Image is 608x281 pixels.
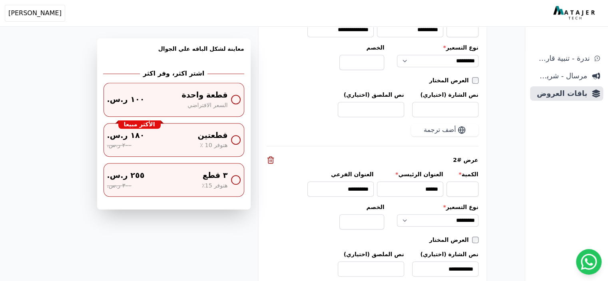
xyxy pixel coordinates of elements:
label: الكمية [447,170,478,178]
label: نص الملصق (اختياري) [338,91,404,99]
span: هتوفر 10 ٪ [200,141,227,150]
span: [PERSON_NAME] [8,8,62,18]
label: نص الشارة (اختياري) [412,250,478,258]
h3: معاينة لشكل الباقه علي الجوال [104,45,244,62]
h2: اشتر اكثر، وفر اكثر [143,69,204,78]
button: [PERSON_NAME] [5,5,65,22]
span: مرسال - شريط دعاية [533,70,587,82]
img: MatajerTech Logo [553,6,597,20]
label: العنوان الفرعي [307,170,374,178]
span: قطعتين [197,130,227,141]
label: نوع التسعير [397,203,478,211]
span: ٢٥٥ ر.س. [107,170,145,181]
span: السعر الافتراضي [187,101,227,110]
span: ١٨٠ ر.س. [107,130,145,141]
span: هتوفر 15٪ [202,181,228,190]
div: الأكثر مبيعا [118,120,161,129]
span: ١٠٠ ر.س. [107,94,145,106]
label: العنوان الرئيسي [377,170,443,178]
label: نص الشارة (اختياري) [412,91,478,99]
span: باقات العروض [533,88,587,99]
span: قطعة واحدة [181,90,227,101]
label: العرض المختار [429,76,472,84]
span: ٣ قطع [203,170,228,181]
label: الخصم [339,44,384,52]
span: ندرة - تنبية قارب علي النفاذ [533,53,590,64]
span: أضف ترجمة [424,125,456,135]
span: ٣٠٠ ر.س. [107,181,132,190]
button: أضف ترجمة [411,124,478,136]
label: العرض المختار [429,236,472,244]
label: نص الملصق (اختياري) [338,250,404,258]
label: نوع التسعير [397,44,478,52]
label: الخصم [339,203,384,211]
span: ٢٠٠ ر.س. [107,141,132,150]
div: عرض #2 [267,156,478,164]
